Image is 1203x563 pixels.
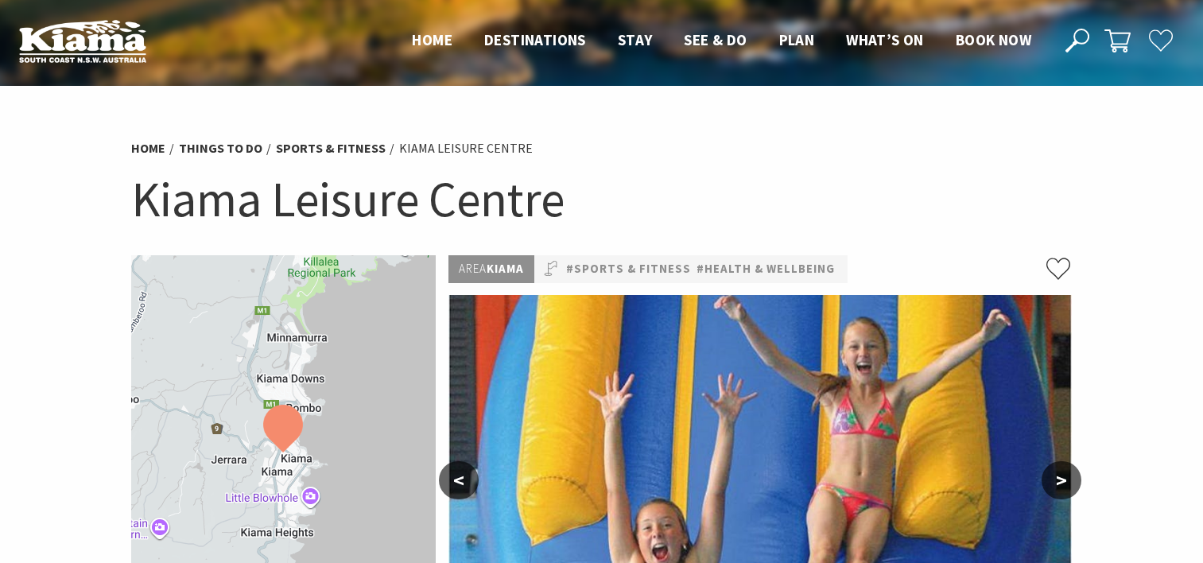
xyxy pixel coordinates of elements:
[459,261,487,276] span: Area
[276,140,386,157] a: Sports & Fitness
[846,30,924,49] span: What’s On
[684,30,747,49] span: See & Do
[399,138,533,159] li: Kiama Leisure Centre
[179,140,262,157] a: Things To Do
[448,255,534,283] p: Kiama
[412,30,452,49] span: Home
[566,259,691,279] a: #Sports & Fitness
[396,28,1047,54] nav: Main Menu
[779,30,815,49] span: Plan
[697,259,835,279] a: #Health & Wellbeing
[131,167,1073,231] h1: Kiama Leisure Centre
[1042,461,1081,499] button: >
[19,19,146,63] img: Kiama Logo
[439,461,479,499] button: <
[484,30,586,49] span: Destinations
[618,30,653,49] span: Stay
[131,140,165,157] a: Home
[956,30,1031,49] span: Book now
